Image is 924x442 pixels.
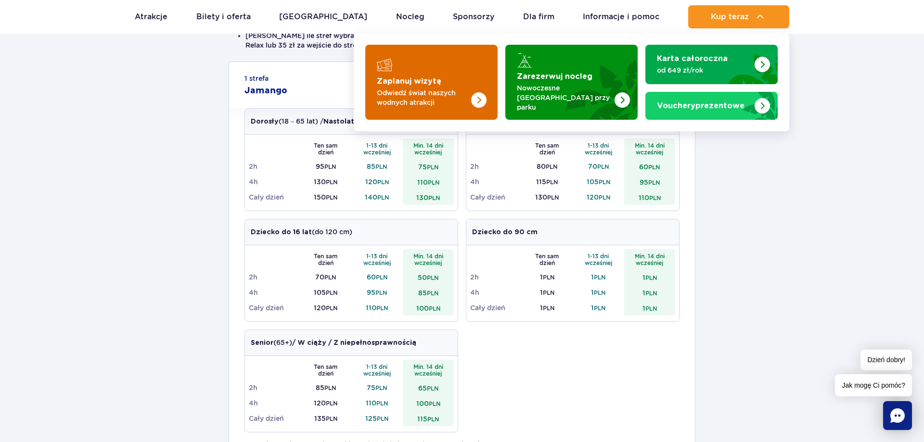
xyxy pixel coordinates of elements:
[522,300,573,316] td: 1
[645,290,657,297] small: PLN
[249,269,300,285] td: 2h
[249,174,300,189] td: 4h
[376,304,388,312] small: PLN
[470,189,522,205] td: Cały dzień
[135,5,167,28] a: Atrakcje
[573,249,624,269] th: 1-13 dni wcześniej
[470,269,522,285] td: 2h
[543,304,554,312] small: PLN
[573,139,624,159] th: 1-13 dni wcześniej
[657,102,744,110] strong: prezentowe
[351,174,403,189] td: 120
[326,415,337,422] small: PLN
[300,249,352,269] th: Ten sam dzień
[403,249,454,269] th: Min. 14 dni wcześniej
[300,189,352,205] td: 150
[657,55,728,63] strong: Karta całoroczna
[300,174,352,189] td: 130
[645,305,657,312] small: PLN
[645,92,778,120] a: Vouchery prezentowe
[324,163,336,170] small: PLN
[365,45,498,120] a: Zaplanuj wizytę
[517,83,611,112] p: Nowoczesne [GEOGRAPHIC_DATA] przy parku
[573,189,624,205] td: 120
[624,174,676,189] td: 95
[835,374,912,396] span: Jak mogę Ci pomóc?
[351,139,403,159] th: 1-13 dni wcześniej
[624,159,676,174] td: 60
[251,116,400,126] p: (18 – 65 lat) / (16 – 18 lat)
[470,174,522,189] td: 4h
[403,159,454,174] td: 75
[883,401,912,430] div: Chat
[523,5,554,28] a: Dla firm
[522,249,573,269] th: Ten sam dzień
[546,163,557,170] small: PLN
[300,139,352,159] th: Ten sam dzień
[505,45,638,120] a: Zarezerwuj nocleg
[403,269,454,285] td: 50
[376,400,388,407] small: PLN
[251,227,352,237] p: (do 120 cm)
[624,139,676,159] th: Min. 14 dni wcześniej
[594,304,605,312] small: PLN
[300,411,352,426] td: 135
[351,411,403,426] td: 125
[351,360,403,380] th: 1-13 dni wcześniej
[326,400,337,407] small: PLN
[547,194,559,201] small: PLN
[249,159,300,174] td: 2h
[403,380,454,395] td: 65
[326,178,337,186] small: PLN
[244,85,287,97] h2: Jamango
[597,163,609,170] small: PLN
[657,65,751,75] p: od 649 zł/rok
[517,73,592,80] strong: Zarezerwuj nocleg
[543,289,554,296] small: PLN
[375,384,387,391] small: PLN
[244,74,269,83] small: 1 strefa
[251,338,416,348] p: (65+)
[573,285,624,300] td: 1
[648,179,660,186] small: PLN
[429,305,440,312] small: PLN
[403,139,454,159] th: Min. 14 dni wcześniej
[300,380,352,395] td: 85
[300,395,352,411] td: 120
[403,411,454,426] td: 115
[522,189,573,205] td: 130
[326,289,337,296] small: PLN
[326,304,337,312] small: PLN
[351,269,403,285] td: 60
[403,174,454,189] td: 110
[249,395,300,411] td: 4h
[573,174,624,189] td: 105
[249,411,300,426] td: Cały dzień
[648,164,660,171] small: PLN
[249,300,300,316] td: Cały dzień
[300,159,352,174] td: 95
[573,300,624,316] td: 1
[300,300,352,316] td: 120
[470,300,522,316] td: Cały dzień
[377,178,389,186] small: PLN
[351,380,403,395] td: 75
[377,77,441,85] strong: Zaplanuj wizytę
[522,139,573,159] th: Ten sam dzień
[351,159,403,174] td: 85
[403,189,454,205] td: 130
[403,285,454,300] td: 85
[427,274,438,281] small: PLN
[376,274,387,281] small: PLN
[599,178,610,186] small: PLN
[711,13,749,21] span: Kup teraz
[427,385,438,392] small: PLN
[573,269,624,285] td: 1
[324,274,336,281] small: PLN
[403,395,454,411] td: 100
[428,194,440,202] small: PLN
[351,249,403,269] th: 1-13 dni wcześniej
[453,5,494,28] a: Sponsorzy
[522,159,573,174] td: 80
[624,189,676,205] td: 110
